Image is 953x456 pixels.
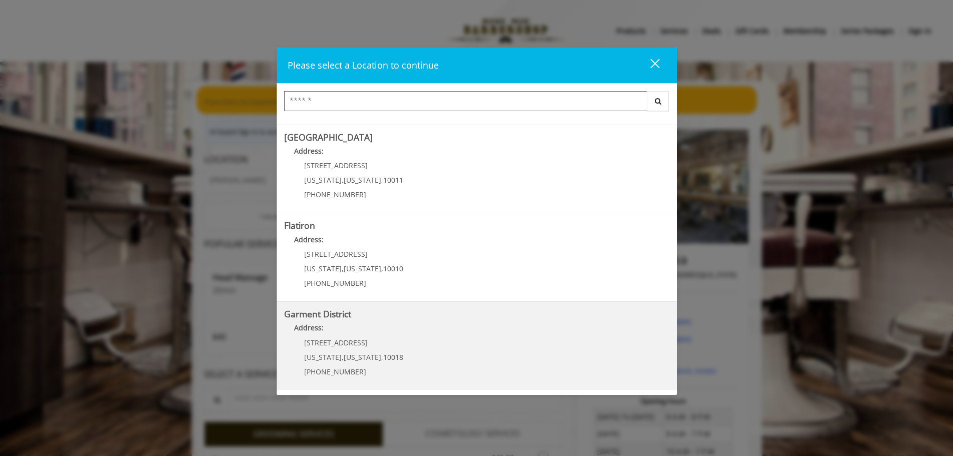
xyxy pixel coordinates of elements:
[344,352,381,362] span: [US_STATE]
[383,352,403,362] span: 10018
[381,352,383,362] span: ,
[284,91,647,111] input: Search Center
[342,352,344,362] span: ,
[383,175,403,185] span: 10011
[342,175,344,185] span: ,
[284,308,351,320] b: Garment District
[632,55,666,76] button: close dialog
[284,219,315,231] b: Flatiron
[342,264,344,273] span: ,
[304,190,366,199] span: [PHONE_NUMBER]
[652,98,664,105] i: Search button
[304,161,368,170] span: [STREET_ADDRESS]
[304,278,366,288] span: [PHONE_NUMBER]
[304,352,342,362] span: [US_STATE]
[294,146,324,156] b: Address:
[383,264,403,273] span: 10010
[304,367,366,376] span: [PHONE_NUMBER]
[304,338,368,347] span: [STREET_ADDRESS]
[304,249,368,259] span: [STREET_ADDRESS]
[381,264,383,273] span: ,
[344,264,381,273] span: [US_STATE]
[381,175,383,185] span: ,
[284,131,373,143] b: [GEOGRAPHIC_DATA]
[284,91,669,116] div: Center Select
[288,59,439,71] span: Please select a Location to continue
[294,323,324,332] b: Address:
[294,235,324,244] b: Address:
[639,58,659,73] div: close dialog
[304,175,342,185] span: [US_STATE]
[344,175,381,185] span: [US_STATE]
[304,264,342,273] span: [US_STATE]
